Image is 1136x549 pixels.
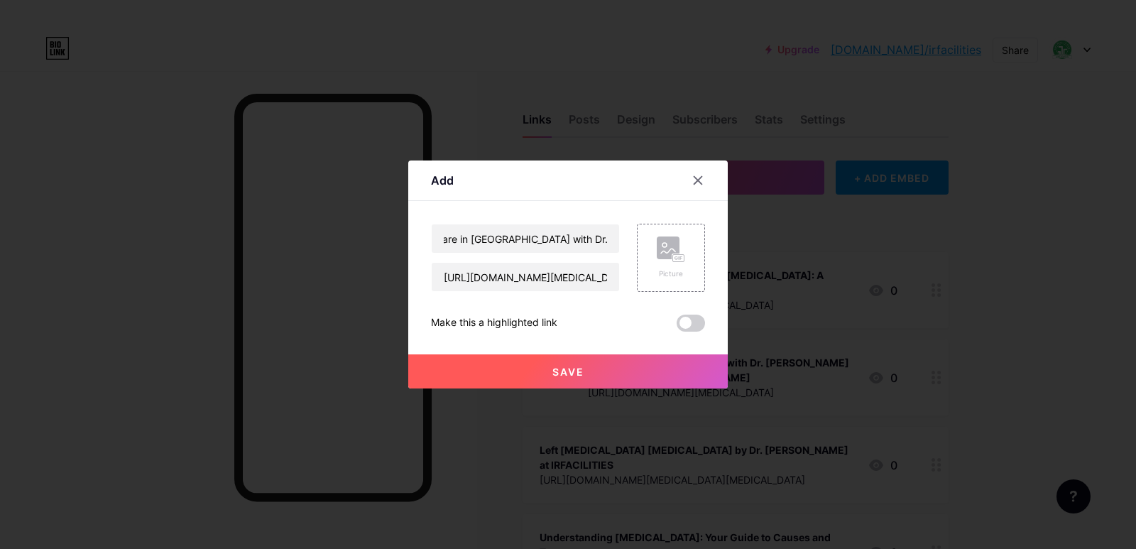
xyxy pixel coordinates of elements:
input: URL [432,263,619,291]
div: Add [431,172,454,189]
input: Title [432,224,619,253]
button: Save [408,354,728,388]
span: Save [552,366,584,378]
div: Make this a highlighted link [431,315,557,332]
div: Picture [657,268,685,279]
